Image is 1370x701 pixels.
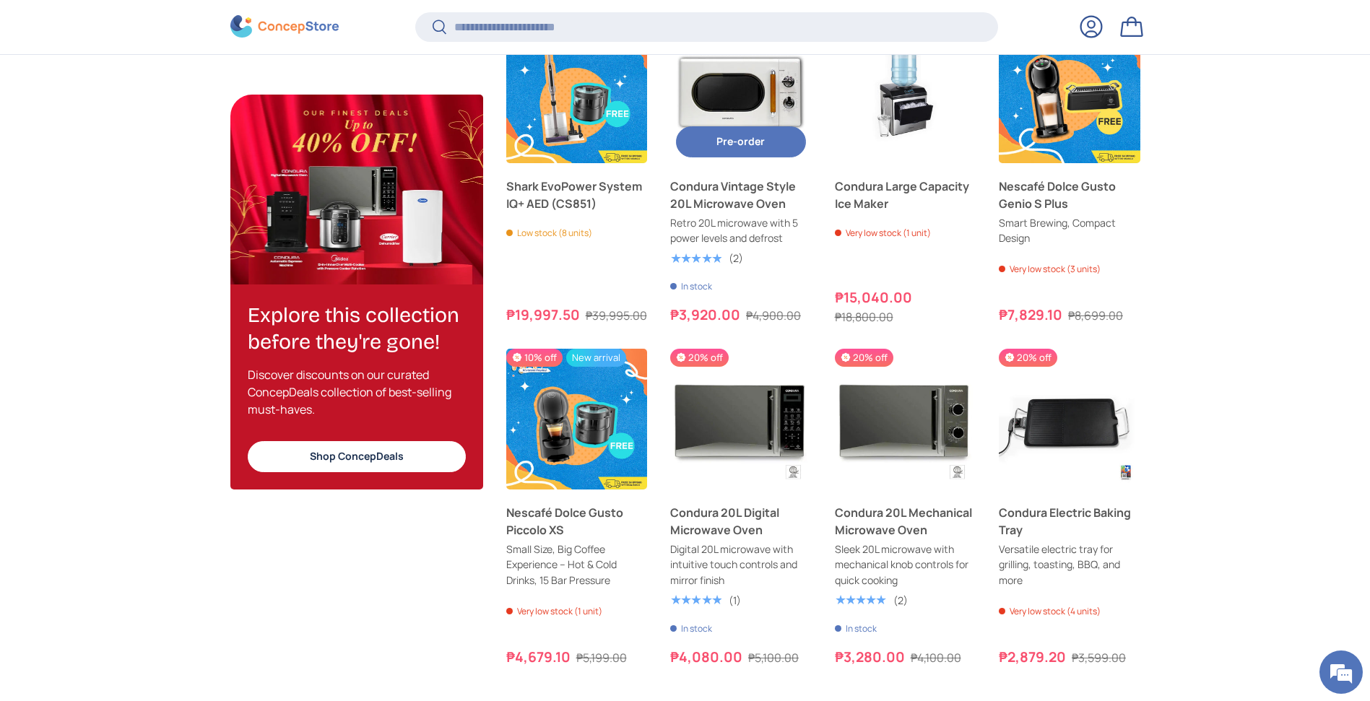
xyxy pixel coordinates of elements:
[248,302,466,356] h2: Explore this collection before they're gone!
[670,349,812,490] a: Condura 20L Digital Microwave Oven
[999,349,1057,367] span: 20% off
[670,504,812,539] a: Condura 20L Digital Microwave Oven
[670,178,812,212] a: Condura Vintage Style 20L Microwave Oven
[230,95,483,284] a: Explore this collection before they're gone!
[676,126,806,157] button: Pre-order
[506,349,648,490] a: Nescafé Dolce Gusto Piccolo XS
[230,16,339,38] img: ConcepStore
[248,441,466,472] a: Shop ConcepDeals
[999,22,1140,163] a: Nescafé Dolce Gusto Genio S Plus
[999,349,1140,490] a: Condura Electric Baking Tray
[506,349,563,367] span: 10% off
[999,178,1140,212] a: Nescafé Dolce Gusto Genio S Plus
[835,22,976,163] a: Condura Large Capacity Ice Maker
[999,504,1140,539] a: Condura Electric Baking Tray
[835,349,893,367] span: 20% off
[835,504,976,539] a: Condura 20L Mechanical Microwave Oven
[248,366,466,418] p: Discover discounts on our curated ConcepDeals collection of best-selling must-haves.
[835,178,976,212] a: Condura Large Capacity Ice Maker
[566,349,626,367] span: New arrival
[835,349,976,490] a: Condura 20L Mechanical Microwave Oven
[506,22,648,163] a: Shark EvoPower System IQ+ AED (CS851)
[670,22,812,163] a: Condura Vintage Style 20L Microwave Oven
[670,349,729,367] span: 20% off
[506,504,648,539] a: Nescafé Dolce Gusto Piccolo XS
[506,178,648,212] a: Shark EvoPower System IQ+ AED (CS851)
[716,134,765,148] span: Pre-order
